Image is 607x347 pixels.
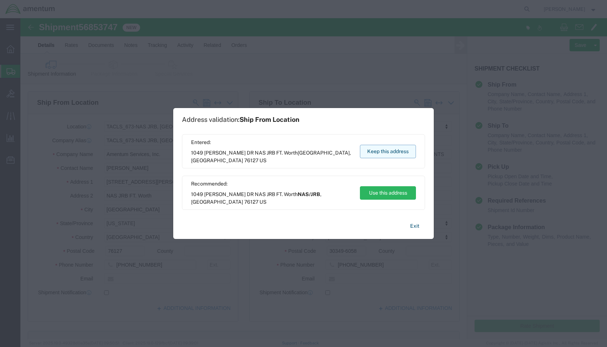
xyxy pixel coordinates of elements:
button: Use this address [360,186,416,200]
h1: Address validation: [182,116,299,124]
span: [GEOGRAPHIC_DATA] [191,157,243,163]
span: Ship From Location [239,116,299,123]
span: 1049 [PERSON_NAME] DR NAS JRB FT. Worth , [191,191,353,206]
span: US [259,157,266,163]
span: [GEOGRAPHIC_DATA] [191,199,243,205]
span: NAS/JRB [298,191,320,197]
button: Exit [404,220,425,232]
button: Keep this address [360,145,416,158]
span: 1049 [PERSON_NAME] DR NAS JRB FT. Worth , [191,149,353,164]
span: 76127 [244,157,258,163]
span: Entered: [191,139,353,146]
span: [GEOGRAPHIC_DATA] [298,150,350,156]
span: 76127 [244,199,258,205]
span: Recommended: [191,180,353,188]
span: US [259,199,266,205]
